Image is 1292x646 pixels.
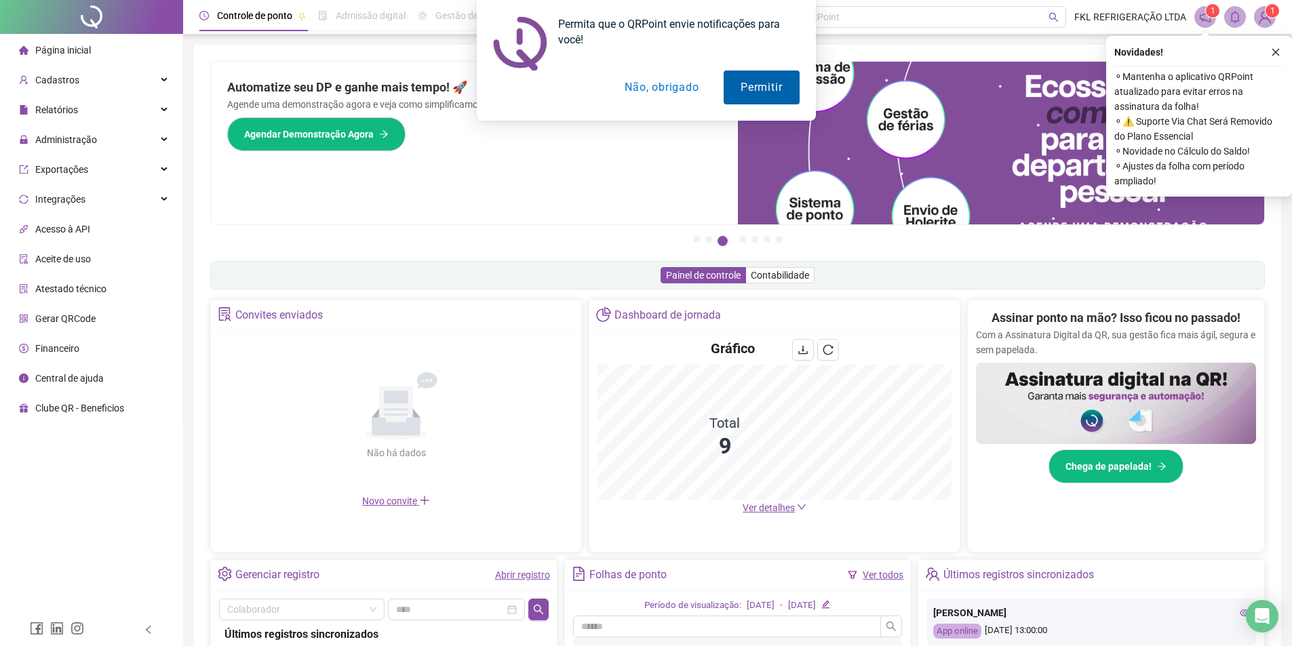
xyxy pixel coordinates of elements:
button: 1 [693,236,700,243]
div: [DATE] [747,599,775,613]
img: banner%2Fd57e337e-a0d3-4837-9615-f134fc33a8e6.png [738,62,1265,224]
button: Agendar Demonstração Agora [227,117,406,151]
span: Novo convite [362,496,430,506]
span: Agendar Demonstração Agora [244,127,374,142]
div: Período de visualização: [644,599,741,613]
span: Contabilidade [751,270,809,281]
span: ⚬ ⚠️ Suporte Via Chat Será Removido do Plano Essencial [1114,114,1284,144]
span: info-circle [19,374,28,383]
img: notification icon [493,16,547,70]
button: 6 [764,236,770,243]
div: [PERSON_NAME] [933,605,1249,620]
div: [DATE] 13:00:00 [933,624,1249,639]
span: ⚬ Ajustes da folha com período ampliado! [1114,159,1284,188]
span: export [19,165,28,174]
div: - [780,599,783,613]
span: linkedin [50,622,64,635]
div: [DATE] [788,599,816,613]
a: Abrir registro [495,569,550,580]
span: pie-chart [596,307,610,321]
span: Aceite de uso [35,254,91,264]
span: eye [1240,608,1249,618]
div: Convites enviados [235,304,323,327]
span: search [886,621,897,632]
span: qrcode [19,314,28,323]
span: Chega de papelada! [1065,459,1152,474]
span: Central de ajuda [35,373,104,384]
button: Permitir [724,70,799,104]
div: App online [933,624,981,639]
a: Ver todos [863,569,903,580]
span: Exportações [35,164,88,175]
span: plus [419,495,430,506]
div: Open Intercom Messenger [1246,600,1278,632]
span: reload [823,344,834,355]
span: solution [218,307,232,321]
p: Com a Assinatura Digital da QR, sua gestão fica mais ágil, segura e sem papelada. [976,327,1256,357]
span: filter [848,570,857,580]
span: Gerar QRCode [35,313,96,324]
a: Ver detalhes down [743,502,806,513]
span: api [19,224,28,234]
span: arrow-right [1157,462,1167,471]
span: Acesso à API [35,224,90,235]
span: gift [19,403,28,413]
button: 4 [739,236,746,243]
span: Atestado técnico [35,283,106,294]
div: Permita que o QRPoint envie notificações para você! [547,16,800,47]
button: 2 [705,236,712,243]
span: ⚬ Novidade no Cálculo do Saldo! [1114,144,1284,159]
div: Folhas de ponto [589,563,667,586]
span: Clube QR - Beneficios [35,403,124,413]
button: 7 [776,236,783,243]
span: down [797,502,806,512]
span: lock [19,135,28,144]
div: Últimos registros sincronizados [224,626,543,643]
div: Não há dados [334,445,458,460]
span: facebook [30,622,43,635]
h2: Assinar ponto na mão? Isso ficou no passado! [992,308,1240,327]
span: sync [19,195,28,204]
span: instagram [71,622,84,635]
span: solution [19,284,28,294]
button: 5 [751,236,758,243]
span: arrow-right [379,129,389,139]
span: edit [821,600,830,609]
img: banner%2F02c71560-61a6-44d4-94b9-c8ab97240462.png [976,363,1256,444]
button: Chega de papelada! [1049,449,1183,483]
span: left [144,625,153,634]
h4: Gráfico [711,339,755,358]
span: Ver detalhes [743,502,795,513]
div: Dashboard de jornada [614,304,721,327]
span: dollar [19,344,28,353]
span: search [533,604,544,615]
span: Integrações [35,194,85,205]
span: Painel de controle [666,270,741,281]
span: audit [19,254,28,264]
span: file-text [572,567,586,581]
span: team [925,567,939,581]
button: Não, obrigado [608,70,716,104]
div: Gerenciar registro [235,563,319,586]
span: Financeiro [35,343,79,354]
span: Administração [35,134,97,145]
div: Últimos registros sincronizados [943,563,1094,586]
span: download [798,344,808,355]
span: setting [218,567,232,581]
button: 3 [718,236,728,246]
